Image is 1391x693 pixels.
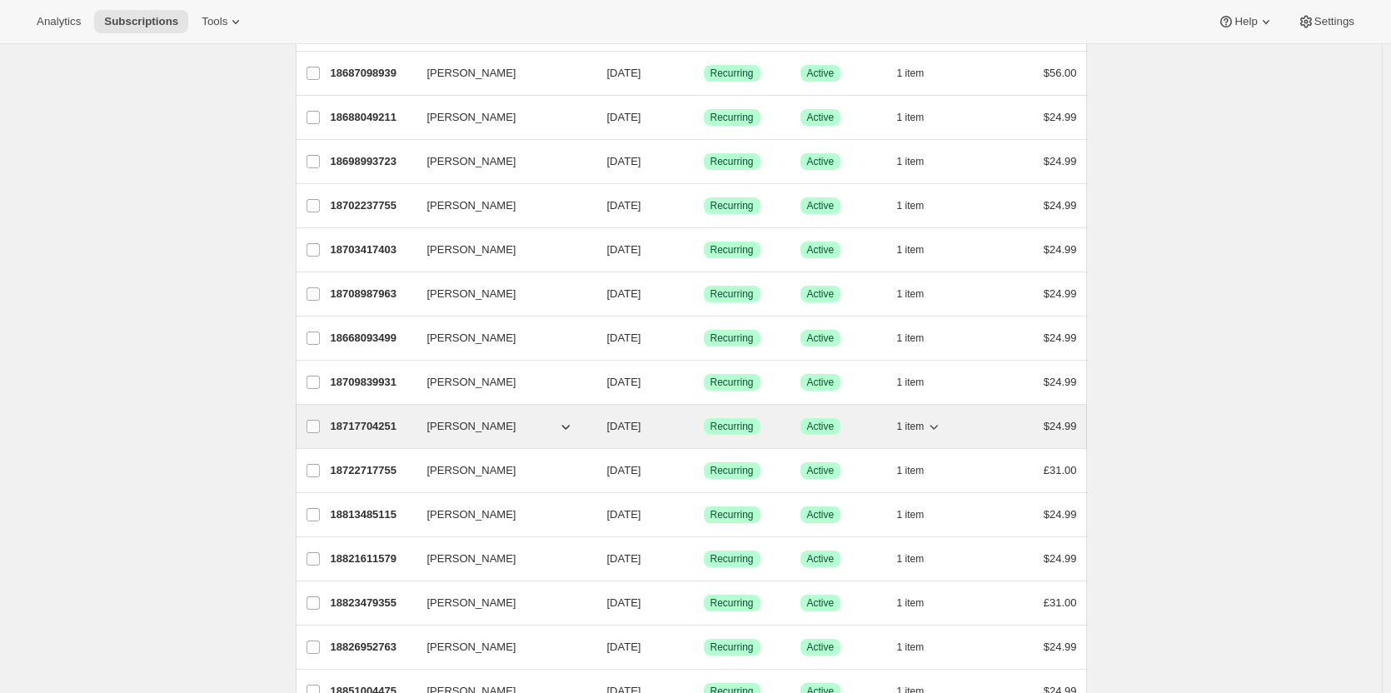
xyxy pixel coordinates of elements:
[331,503,1077,526] div: 18813485115[PERSON_NAME][DATE]SuccessRecurringSuccessActive1 item$24.99
[417,325,584,351] button: [PERSON_NAME]
[331,636,1077,659] div: 18826952763[PERSON_NAME][DATE]SuccessRecurringSuccessActive1 item$24.99
[710,67,754,80] span: Recurring
[1044,641,1077,653] span: $24.99
[897,508,925,521] span: 1 item
[427,462,516,479] span: [PERSON_NAME]
[1044,420,1077,432] span: $24.99
[331,591,1077,615] div: 18823479355[PERSON_NAME][DATE]SuccessRecurringSuccessActive1 item£31.00
[1044,67,1077,79] span: $56.00
[607,243,641,256] span: [DATE]
[1234,15,1257,28] span: Help
[607,67,641,79] span: [DATE]
[1288,10,1364,33] button: Settings
[807,464,835,477] span: Active
[807,376,835,389] span: Active
[417,457,584,484] button: [PERSON_NAME]
[710,376,754,389] span: Recurring
[427,551,516,567] span: [PERSON_NAME]
[897,459,943,482] button: 1 item
[104,15,178,28] span: Subscriptions
[417,369,584,396] button: [PERSON_NAME]
[331,282,1077,306] div: 18708987963[PERSON_NAME][DATE]SuccessRecurringSuccessActive1 item$24.99
[331,194,1077,217] div: 18702237755[PERSON_NAME][DATE]SuccessRecurringSuccessActive1 item$24.99
[897,503,943,526] button: 1 item
[331,595,414,611] p: 18823479355
[331,65,414,82] p: 18687098939
[897,238,943,262] button: 1 item
[897,552,925,566] span: 1 item
[417,237,584,263] button: [PERSON_NAME]
[710,420,754,433] span: Recurring
[331,418,414,435] p: 18717704251
[331,109,414,126] p: 18688049211
[897,199,925,212] span: 1 item
[607,420,641,432] span: [DATE]
[897,243,925,257] span: 1 item
[331,327,1077,350] div: 18668093499[PERSON_NAME][DATE]SuccessRecurringSuccessActive1 item$24.99
[94,10,188,33] button: Subscriptions
[897,376,925,389] span: 1 item
[897,596,925,610] span: 1 item
[427,639,516,656] span: [PERSON_NAME]
[807,596,835,610] span: Active
[607,332,641,344] span: [DATE]
[331,150,1077,173] div: 18698993723[PERSON_NAME][DATE]SuccessRecurringSuccessActive1 item$24.99
[807,287,835,301] span: Active
[202,15,227,28] span: Tools
[1044,111,1077,123] span: $24.99
[1044,199,1077,212] span: $24.99
[1044,596,1077,609] span: £31.00
[427,506,516,523] span: [PERSON_NAME]
[710,243,754,257] span: Recurring
[897,464,925,477] span: 1 item
[897,67,925,80] span: 1 item
[331,330,414,346] p: 18668093499
[1314,15,1354,28] span: Settings
[1044,155,1077,167] span: $24.99
[331,62,1077,85] div: 18687098939[PERSON_NAME][DATE]SuccessRecurringSuccessActive1 item$56.00
[897,106,943,129] button: 1 item
[1044,376,1077,388] span: $24.99
[807,67,835,80] span: Active
[331,197,414,214] p: 18702237755
[710,552,754,566] span: Recurring
[427,197,516,214] span: [PERSON_NAME]
[897,332,925,345] span: 1 item
[897,150,943,173] button: 1 item
[710,287,754,301] span: Recurring
[1044,464,1077,476] span: £31.00
[897,155,925,168] span: 1 item
[807,111,835,124] span: Active
[1044,287,1077,300] span: $24.99
[607,508,641,521] span: [DATE]
[417,60,584,87] button: [PERSON_NAME]
[417,192,584,219] button: [PERSON_NAME]
[710,464,754,477] span: Recurring
[427,242,516,258] span: [PERSON_NAME]
[710,332,754,345] span: Recurring
[807,508,835,521] span: Active
[417,634,584,661] button: [PERSON_NAME]
[897,636,943,659] button: 1 item
[427,330,516,346] span: [PERSON_NAME]
[897,415,943,438] button: 1 item
[807,243,835,257] span: Active
[427,374,516,391] span: [PERSON_NAME]
[897,62,943,85] button: 1 item
[807,199,835,212] span: Active
[710,111,754,124] span: Recurring
[710,508,754,521] span: Recurring
[607,596,641,609] span: [DATE]
[897,194,943,217] button: 1 item
[331,547,1077,571] div: 18821611579[PERSON_NAME][DATE]SuccessRecurringSuccessActive1 item$24.99
[710,199,754,212] span: Recurring
[331,551,414,567] p: 18821611579
[607,376,641,388] span: [DATE]
[417,501,584,528] button: [PERSON_NAME]
[331,459,1077,482] div: 18722717755[PERSON_NAME][DATE]SuccessRecurringSuccessActive1 item£31.00
[427,286,516,302] span: [PERSON_NAME]
[27,10,91,33] button: Analytics
[807,332,835,345] span: Active
[710,596,754,610] span: Recurring
[427,65,516,82] span: [PERSON_NAME]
